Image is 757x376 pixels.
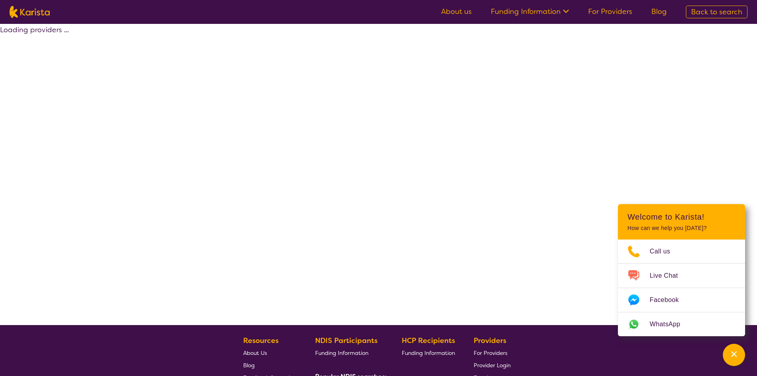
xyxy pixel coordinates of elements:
b: Providers [474,336,506,345]
img: Karista logo [10,6,50,18]
button: Channel Menu [723,344,745,366]
a: Funding Information [491,7,569,16]
a: About us [441,7,472,16]
span: Call us [650,245,680,257]
span: WhatsApp [650,318,690,330]
a: Web link opens in a new tab. [618,312,745,336]
a: Funding Information [315,347,383,359]
ul: Choose channel [618,240,745,336]
span: Blog [243,362,255,369]
span: About Us [243,349,267,357]
b: HCP Recipients [402,336,455,345]
h2: Welcome to Karista! [627,212,736,222]
div: Channel Menu [618,204,745,336]
span: Facebook [650,294,688,306]
a: Provider Login [474,359,511,371]
span: Funding Information [402,349,455,357]
span: Live Chat [650,270,687,282]
span: For Providers [474,349,507,357]
a: Blog [243,359,296,371]
p: How can we help you [DATE]? [627,225,736,232]
a: Funding Information [402,347,455,359]
a: About Us [243,347,296,359]
b: NDIS Participants [315,336,378,345]
span: Back to search [691,7,742,17]
a: For Providers [474,347,511,359]
span: Funding Information [315,349,368,357]
a: Blog [651,7,667,16]
b: Resources [243,336,279,345]
span: Provider Login [474,362,511,369]
a: For Providers [588,7,632,16]
a: Back to search [686,6,747,18]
